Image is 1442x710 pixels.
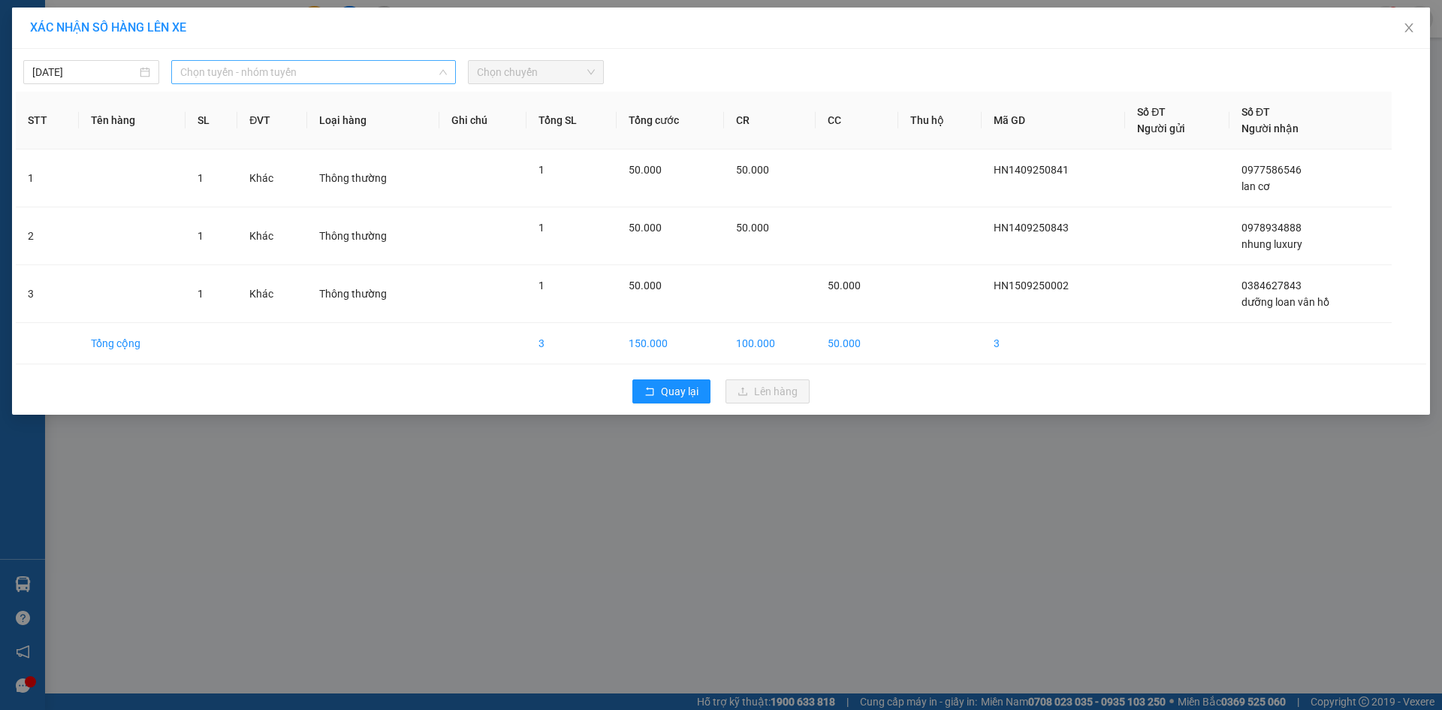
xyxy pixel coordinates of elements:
span: 50.000 [629,222,662,234]
span: 1 [538,222,545,234]
td: 150.000 [617,323,724,364]
span: Người gửi [1137,122,1185,134]
span: dưỡng loan vân hồ [1241,296,1329,308]
th: STT [16,92,79,150]
button: uploadLên hàng [726,379,810,403]
td: 3 [526,323,617,364]
span: 50.000 [629,164,662,176]
span: 0977586546 [1241,164,1302,176]
span: Chọn chuyến [477,61,595,83]
span: 1 [198,230,204,242]
span: 1 [198,288,204,300]
span: 0978934888 [1241,222,1302,234]
span: rollback [644,386,655,398]
span: HN1409250841 [994,164,1069,176]
td: 1 [16,150,79,207]
button: Close [1388,8,1430,50]
td: 2 [16,207,79,265]
button: rollbackQuay lại [632,379,710,403]
span: 1 [538,164,545,176]
th: CR [724,92,816,150]
span: XÁC NHẬN SỐ HÀNG LÊN XE [30,20,186,35]
th: Loại hàng [307,92,440,150]
span: Số ĐT [1241,106,1270,118]
span: lan cơ [1241,180,1270,192]
td: Tổng cộng [79,323,186,364]
td: Khác [237,150,307,207]
span: nhung luxury [1241,238,1302,250]
th: SL [186,92,237,150]
span: Người nhận [1241,122,1299,134]
td: Thông thường [307,150,440,207]
input: 15/09/2025 [32,64,137,80]
td: 50.000 [816,323,898,364]
td: Khác [237,265,307,323]
td: Khác [237,207,307,265]
td: Thông thường [307,265,440,323]
span: HN1409250843 [994,222,1069,234]
span: Chọn tuyến - nhóm tuyến [180,61,447,83]
span: close [1403,22,1415,34]
span: 1 [198,172,204,184]
span: 50.000 [629,279,662,292]
span: Quay lại [661,383,698,400]
span: Số ĐT [1137,106,1166,118]
span: 50.000 [736,164,769,176]
th: Tên hàng [79,92,186,150]
th: Ghi chú [439,92,526,150]
th: ĐVT [237,92,307,150]
span: 50.000 [736,222,769,234]
span: down [439,68,448,77]
span: 50.000 [828,279,861,292]
span: 1 [538,279,545,292]
td: 3 [16,265,79,323]
td: 3 [982,323,1125,364]
td: 100.000 [724,323,816,364]
span: 0384627843 [1241,279,1302,292]
th: Tổng cước [617,92,724,150]
th: CC [816,92,898,150]
td: Thông thường [307,207,440,265]
th: Thu hộ [898,92,982,150]
th: Tổng SL [526,92,617,150]
span: HN1509250002 [994,279,1069,292]
th: Mã GD [982,92,1125,150]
